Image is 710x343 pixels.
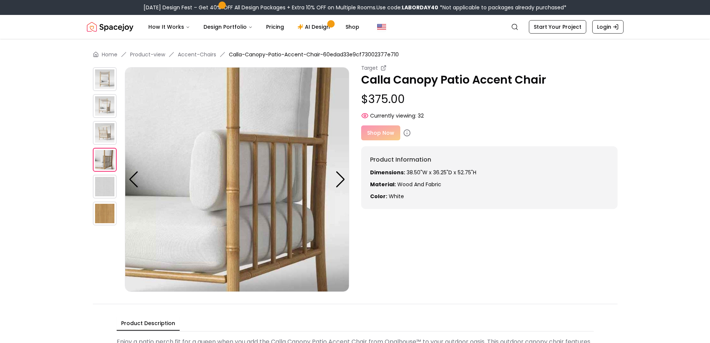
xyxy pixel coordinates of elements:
[93,202,117,225] img: https://storage.googleapis.com/spacejoy-main/assets/60edad33e9cf73002377e710/product_6_a592c6lk4g5d
[438,4,567,11] span: *Not applicable to packages already purchased*
[93,175,117,199] img: https://storage.googleapis.com/spacejoy-main/assets/60edad33e9cf73002377e710/product_5_6e0bh218jeen
[142,19,365,34] nav: Main
[102,51,117,58] a: Home
[370,193,387,200] strong: Color:
[340,19,365,34] a: Shop
[377,22,386,31] img: United States
[93,51,618,58] nav: breadcrumb
[397,181,441,188] span: Wood and Fabric
[87,15,624,39] nav: Global
[361,93,618,106] p: $375.00
[376,4,438,11] span: Use code:
[402,4,438,11] b: LABORDAY40
[87,19,133,34] a: Spacejoy
[93,121,117,145] img: https://storage.googleapis.com/spacejoy-main/assets/60edad33e9cf73002377e710/product_2_l6b3n5mj31g
[87,19,133,34] img: Spacejoy Logo
[361,73,618,87] p: Calla Canopy Patio Accent Chair
[370,181,396,188] strong: Material:
[142,19,196,34] button: How It Works
[370,155,609,164] h6: Product Information
[93,67,117,91] img: https://storage.googleapis.com/spacejoy-main/assets/60edad33e9cf73002377e710/product_0_54kpg7mg59mk
[418,112,424,119] span: 32
[130,51,165,58] a: Product-view
[93,94,117,118] img: https://storage.googleapis.com/spacejoy-main/assets/60edad33e9cf73002377e710/product_1_39ckgm6798gd
[178,51,216,58] a: Accent-Chairs
[125,67,349,292] img: https://storage.googleapis.com/spacejoy-main/assets/60edad33e9cf73002377e710/product_3_2pd76hf0fkjl
[370,169,405,176] strong: Dimensions:
[291,19,338,34] a: AI Design
[370,169,609,176] p: 38.50"W x 36.25"D x 52.75"H
[370,112,416,119] span: Currently viewing:
[198,19,259,34] button: Design Portfolio
[592,20,624,34] a: Login
[529,20,586,34] a: Start Your Project
[93,148,117,172] img: https://storage.googleapis.com/spacejoy-main/assets/60edad33e9cf73002377e710/product_3_2pd76hf0fkjl
[143,4,567,11] div: [DATE] Design Fest – Get 40% OFF All Design Packages + Extra 10% OFF on Multiple Rooms.
[117,317,180,331] button: Product Description
[229,51,399,58] span: Calla-Canopy-Patio-Accent-Chair-60edad33e9cf73002377e710
[361,64,378,72] small: Target
[389,193,404,200] span: white
[260,19,290,34] a: Pricing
